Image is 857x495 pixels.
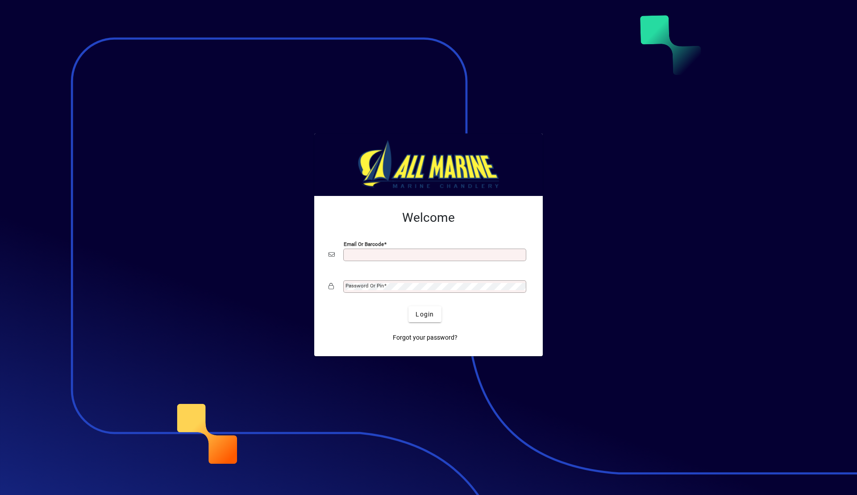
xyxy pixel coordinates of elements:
[416,310,434,319] span: Login
[389,329,461,345] a: Forgot your password?
[345,283,384,289] mat-label: Password or Pin
[408,306,441,322] button: Login
[344,241,384,247] mat-label: Email or Barcode
[393,333,458,342] span: Forgot your password?
[329,210,528,225] h2: Welcome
